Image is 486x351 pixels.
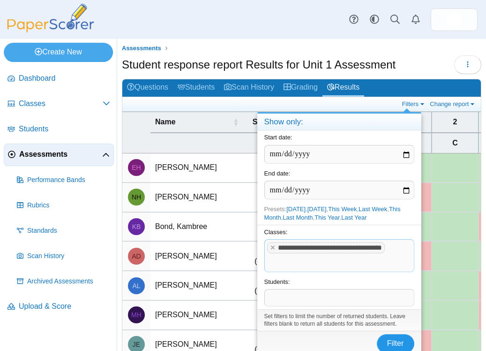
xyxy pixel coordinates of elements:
a: Questions [122,79,173,97]
h1: Student response report Results for Unit 1 Assessment [122,57,396,73]
a: Performance Bands [13,169,114,191]
img: PaperScorer [4,4,97,32]
span: Name : Activate to sort [233,112,239,132]
a: Filters [400,100,428,108]
span: Archived Assessments [27,277,110,286]
span: Addison Dompier [132,253,141,259]
span: Classes [19,99,103,109]
a: ps.08Dk8HiHb5BR1L0X [431,8,478,31]
span: Dashboard [19,73,110,84]
span: Casey Shaffer [447,12,462,27]
span: Kambree Bond [132,223,141,230]
a: Classes [4,93,114,115]
a: Dashboard [4,68,114,90]
span: Performance Bands [27,175,110,185]
td: / 40 (70%) [244,300,291,330]
label: Start date: [264,134,292,141]
span: 2 [453,118,457,126]
span: Elaine Heywood [132,164,141,171]
div: Set filters to limit the number of returned students. Leave filters blank to return all students ... [257,309,421,331]
span: Rubrics [27,201,110,210]
a: [DATE] [307,206,327,213]
a: Last Year [341,214,366,221]
a: Students [4,118,114,141]
td: [PERSON_NAME] [150,241,244,271]
x: remove tag [269,244,277,251]
span: Anna Loya [132,282,140,289]
span: Assessments [122,45,161,52]
a: This Week [328,206,357,213]
label: Classes: [264,229,288,236]
a: Assessments [4,144,114,166]
span: Scan History [27,252,110,261]
td: / 40 (92.5%) [244,271,291,300]
label: End date: [264,170,291,177]
td: / 40 (75%) [244,212,291,242]
span: Standards [27,226,110,236]
a: PaperScorer [4,26,97,34]
td: [PERSON_NAME] [150,183,244,212]
label: Students: [264,278,290,285]
a: Rubrics [13,194,114,217]
tags: ​ [264,289,414,306]
a: Last Month [283,214,313,221]
span: Filter [387,339,404,347]
a: Results [322,79,364,97]
span: Score [253,118,273,126]
span: Name [155,118,176,126]
a: Change report [427,100,479,108]
a: Archived Assessments [13,270,114,293]
span: C [452,139,458,147]
span: Maisey Hunsaker [131,312,142,318]
a: Alerts [405,9,426,30]
a: Upload & Score [4,296,114,318]
span: Assessments [19,149,102,160]
tags: ​ [264,239,414,272]
td: [PERSON_NAME] [150,271,244,300]
td: Bond, Kambree [150,212,244,242]
span: Students [19,124,110,134]
a: This Month [264,206,401,221]
h4: Show only: [257,114,421,131]
td: / 40 (55%) [244,183,291,212]
a: Last Week [359,206,387,213]
a: Assessments [120,43,164,54]
a: Grading [279,79,322,97]
span: Presets: , , , , , , , [264,206,401,221]
td: [PERSON_NAME] [150,153,244,183]
a: This Year [314,214,340,221]
a: Students [173,79,219,97]
a: Standards [13,220,114,242]
span: Nathan Hale [132,194,141,200]
span: Upload & Score [19,301,110,312]
span: Jovie Edmunds [133,341,140,348]
a: Scan History [13,245,114,267]
img: ps.08Dk8HiHb5BR1L0X [447,12,462,27]
a: Create New [4,43,113,61]
td: / 40 (67.5%) [244,241,291,271]
a: [DATE] [286,206,306,213]
a: Scan History [219,79,279,97]
td: [PERSON_NAME] [150,300,244,330]
td: / 40 (80%) [244,153,291,183]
